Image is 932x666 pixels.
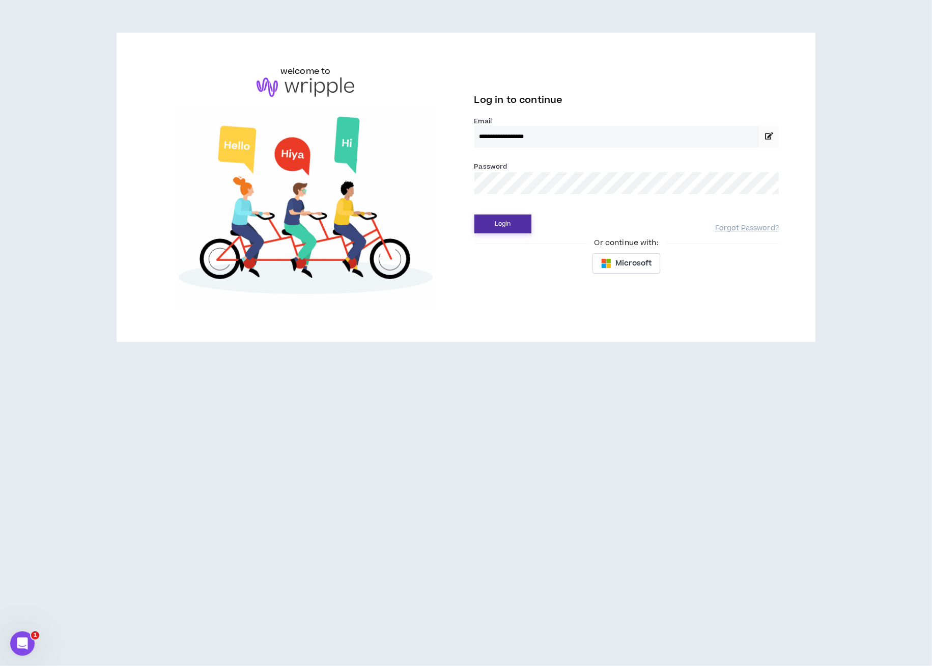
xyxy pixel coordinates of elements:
span: Log in to continue [474,94,563,106]
h6: welcome to [280,65,331,77]
button: Login [474,215,531,233]
img: logo-brand.png [257,77,354,97]
span: Microsoft [615,258,652,269]
a: Forgot Password? [715,224,779,233]
img: Welcome to Wripple [153,107,458,310]
span: 1 [31,631,39,640]
span: Or continue with: [587,237,666,249]
button: Microsoft [592,253,660,274]
label: Email [474,117,779,126]
iframe: Intercom live chat [10,631,35,656]
label: Password [474,162,507,171]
